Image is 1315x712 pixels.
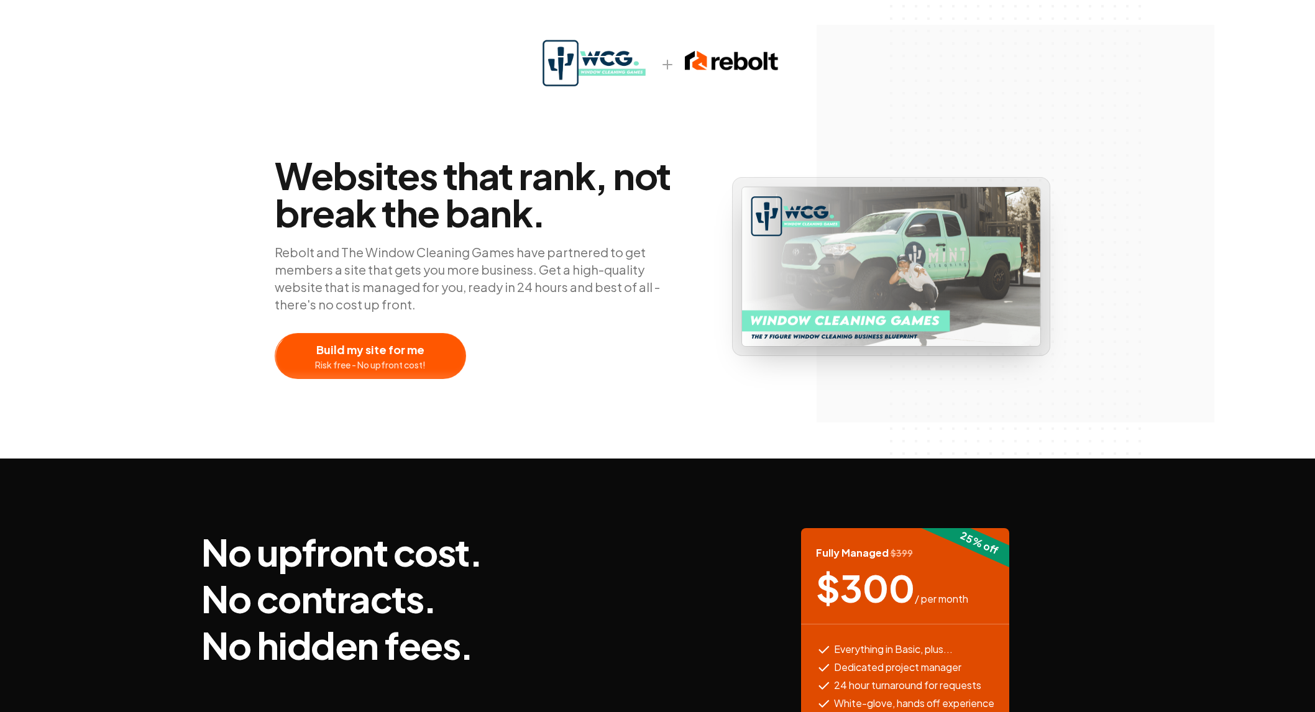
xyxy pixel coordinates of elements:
img: WCG photo [742,187,1040,347]
img: WCGLogo.png [536,35,650,94]
span: White-glove, hands off experience [834,696,994,711]
h3: No upfront cost. No contracts. No hidden fees. [201,528,482,668]
span: Fully Managed [816,545,913,560]
button: Build my site for meRisk free - No upfront cost! [275,333,466,379]
span: / per month [915,591,968,606]
span: Dedicated project manager [834,660,961,675]
span: Everything in Basic, plus... [834,642,953,657]
span: $ 399 [891,547,913,559]
span: $ 300 [816,569,915,606]
span: Websites that rank, not break the bank. [275,157,692,231]
img: rebolt-full-dark.png [685,48,778,73]
p: Rebolt and The Window Cleaning Games have partnered to get members a site that gets you more busi... [275,244,692,313]
span: 24 hour turnaround for requests [834,678,981,693]
div: 25 % off [916,508,1042,578]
